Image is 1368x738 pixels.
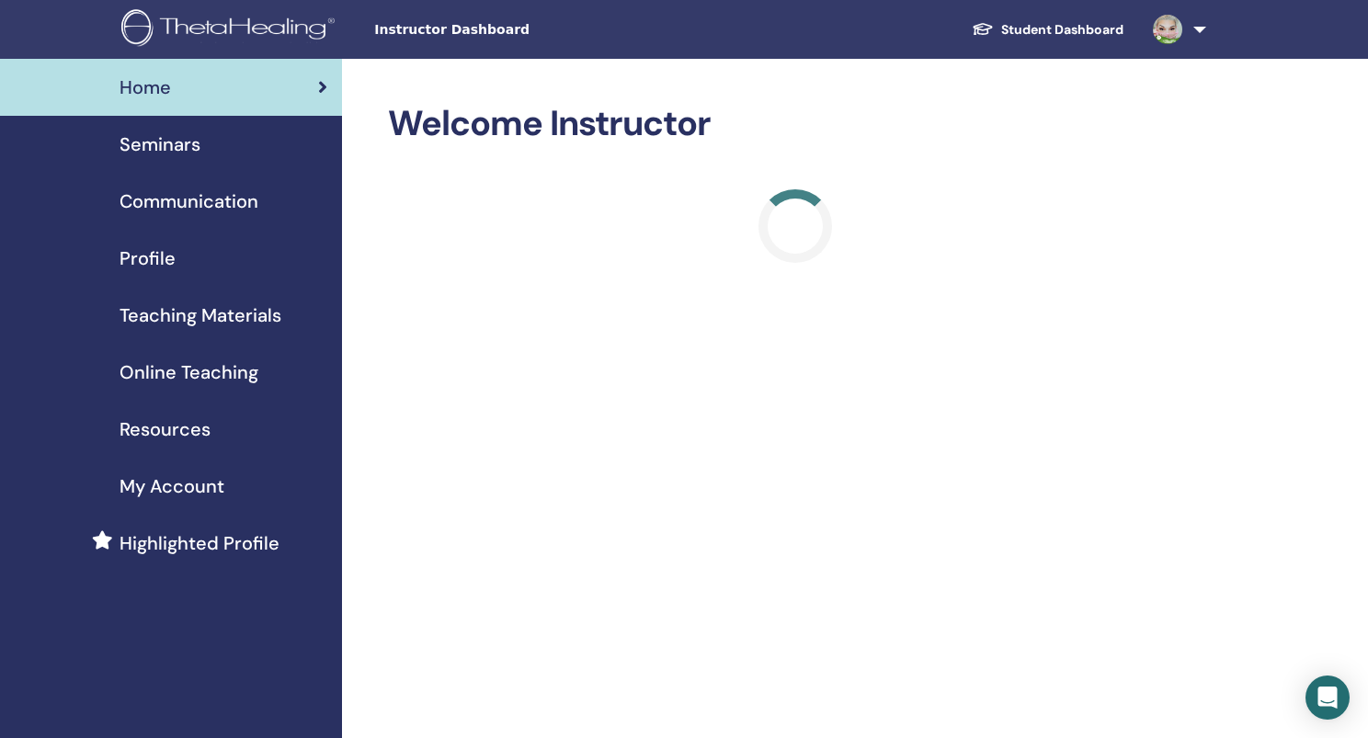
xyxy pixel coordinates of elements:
span: Highlighted Profile [120,529,279,557]
img: logo.png [121,9,341,51]
a: Student Dashboard [957,13,1138,47]
span: Seminars [120,131,200,158]
span: Profile [120,244,176,272]
span: Home [120,74,171,101]
span: Instructor Dashboard [374,20,650,40]
img: graduation-cap-white.svg [972,21,994,37]
span: Communication [120,187,258,215]
h2: Welcome Instructor [388,103,1203,145]
div: Open Intercom Messenger [1305,676,1350,720]
span: Resources [120,415,211,443]
span: Online Teaching [120,358,258,386]
span: My Account [120,472,224,500]
span: Teaching Materials [120,301,281,329]
img: default.jpg [1153,15,1182,44]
